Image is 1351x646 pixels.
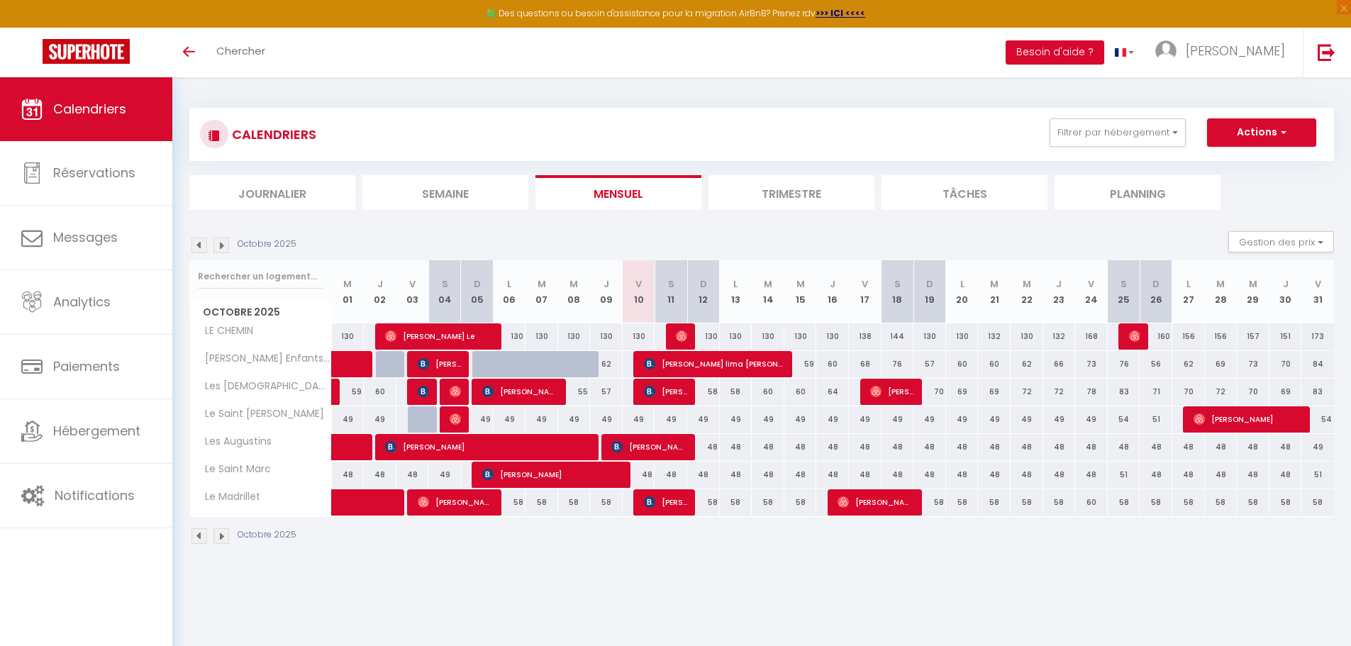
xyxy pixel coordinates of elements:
[418,350,461,377] span: [PERSON_NAME]
[192,489,264,505] span: Le Madrillet
[1318,43,1335,61] img: logout
[960,277,964,291] abbr: L
[590,323,623,350] div: 130
[882,406,914,433] div: 49
[838,489,913,516] span: [PERSON_NAME]
[882,351,914,377] div: 76
[364,462,396,488] div: 48
[343,277,352,291] abbr: M
[796,277,805,291] abbr: M
[1172,260,1205,323] th: 27
[1043,379,1076,405] div: 72
[1269,434,1302,460] div: 48
[228,118,316,150] h3: CALENDRIERS
[1023,277,1031,291] abbr: M
[1011,462,1043,488] div: 48
[238,238,296,251] p: Octobre 2025
[1194,406,1302,433] span: [PERSON_NAME]
[1055,175,1221,210] li: Planning
[332,462,365,488] div: 48
[1011,379,1043,405] div: 72
[946,406,979,433] div: 49
[55,486,135,504] span: Notifications
[784,351,817,377] div: 59
[526,260,558,323] th: 07
[1056,277,1062,291] abbr: J
[1269,323,1302,350] div: 151
[1237,489,1269,516] div: 58
[1237,434,1269,460] div: 48
[849,323,882,350] div: 138
[1216,277,1225,291] abbr: M
[882,434,914,460] div: 48
[206,28,276,77] a: Chercher
[752,406,784,433] div: 49
[1145,28,1303,77] a: ... [PERSON_NAME]
[978,323,1011,350] div: 132
[1043,489,1076,516] div: 58
[655,462,687,488] div: 48
[926,277,933,291] abbr: D
[816,406,849,433] div: 49
[990,277,999,291] abbr: M
[1315,277,1321,291] abbr: V
[53,100,126,118] span: Calendriers
[882,260,914,323] th: 18
[53,357,120,375] span: Paiements
[687,379,720,405] div: 58
[590,489,623,516] div: 58
[332,323,365,350] div: 130
[816,323,849,350] div: 130
[687,260,720,323] th: 12
[816,7,865,19] a: >>> ICI <<<<
[418,489,494,516] span: [PERSON_NAME]
[418,378,428,405] span: [PERSON_NAME]
[720,462,752,488] div: 48
[913,260,946,323] th: 19
[1172,379,1205,405] div: 70
[474,277,481,291] abbr: D
[1121,277,1127,291] abbr: S
[1075,379,1108,405] div: 78
[635,277,642,291] abbr: V
[569,277,578,291] abbr: M
[1050,118,1186,147] button: Filtrer par hébergement
[332,406,365,433] div: 49
[526,323,558,350] div: 130
[1075,260,1108,323] th: 24
[1301,434,1334,460] div: 49
[676,323,686,350] span: [PERSON_NAME]
[1237,379,1269,405] div: 70
[1205,462,1238,488] div: 48
[733,277,738,291] abbr: L
[377,277,383,291] abbr: J
[1011,406,1043,433] div: 49
[1269,351,1302,377] div: 70
[1172,351,1205,377] div: 62
[1108,489,1140,516] div: 58
[192,323,257,339] span: LE CHEMIN
[1301,406,1334,433] div: 54
[604,277,609,291] abbr: J
[364,406,396,433] div: 49
[1108,351,1140,377] div: 76
[1088,277,1094,291] abbr: V
[385,433,591,460] span: [PERSON_NAME]
[1043,323,1076,350] div: 132
[53,228,118,246] span: Messages
[53,164,135,182] span: Réservations
[493,323,526,350] div: 130
[1140,323,1172,350] div: 160
[1006,40,1104,65] button: Besoin d'aide ?
[238,528,296,542] p: Octobre 2025
[192,462,274,477] span: Le Saint Marc
[1108,379,1140,405] div: 83
[409,277,416,291] abbr: V
[978,260,1011,323] th: 21
[946,379,979,405] div: 69
[1301,489,1334,516] div: 58
[1140,351,1172,377] div: 56
[1237,351,1269,377] div: 73
[192,434,275,450] span: Les Augustins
